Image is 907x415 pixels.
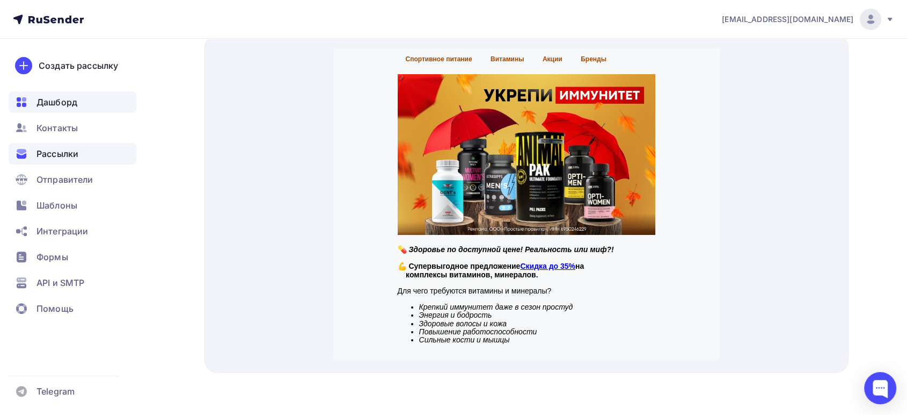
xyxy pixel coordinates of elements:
a: Контакты [9,117,136,139]
span: API и SMTP [36,276,84,289]
strong: Здоровье по доступной цене! Реальность или миф?! [75,197,280,205]
a: Menu item - Акции [201,6,237,15]
em: Здоровые волосы и кожа [86,271,174,280]
span: Интеграции [36,225,88,238]
span: Шаблоны [36,199,77,212]
a: Отправители [9,169,136,190]
div: menu [64,5,322,15]
p: 💊 [64,197,322,205]
span: Отправители [36,173,93,186]
a: Формы [9,246,136,268]
p: Для чего требуются витамины и минералы? [64,214,322,247]
a: Menu item - Бренды [239,6,281,15]
div: Создать рассылку [39,59,118,72]
a: Дашборд [9,91,136,113]
a: Скидка до 35% [187,213,242,222]
strong: 💪 Супервыгодное предложение на комплексы витаминов, минералов. [64,213,320,230]
a: Menu item - Витамины [149,6,199,15]
a: [EMAIL_ADDRESS][DOMAIN_NAME] [722,9,894,30]
em: Энергия и бодрость [86,262,159,271]
a: Шаблоны [9,195,136,216]
span: Контакты [36,121,78,134]
span: Помощь [36,302,74,315]
em: Сильные кости и мышцы [86,287,177,296]
a: Menu item - Спортивное питание [64,6,147,15]
span: Формы [36,251,68,263]
span: [EMAIL_ADDRESS][DOMAIN_NAME] [722,14,853,25]
em: Повышение работоспособности [86,279,204,288]
span: Telegram [36,385,75,398]
em: Крепкий иммунитет даже в сезон простуд [86,254,240,263]
span: Рассылки [36,147,78,160]
a: Рассылки [9,143,136,164]
span: Дашборд [36,96,77,109]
